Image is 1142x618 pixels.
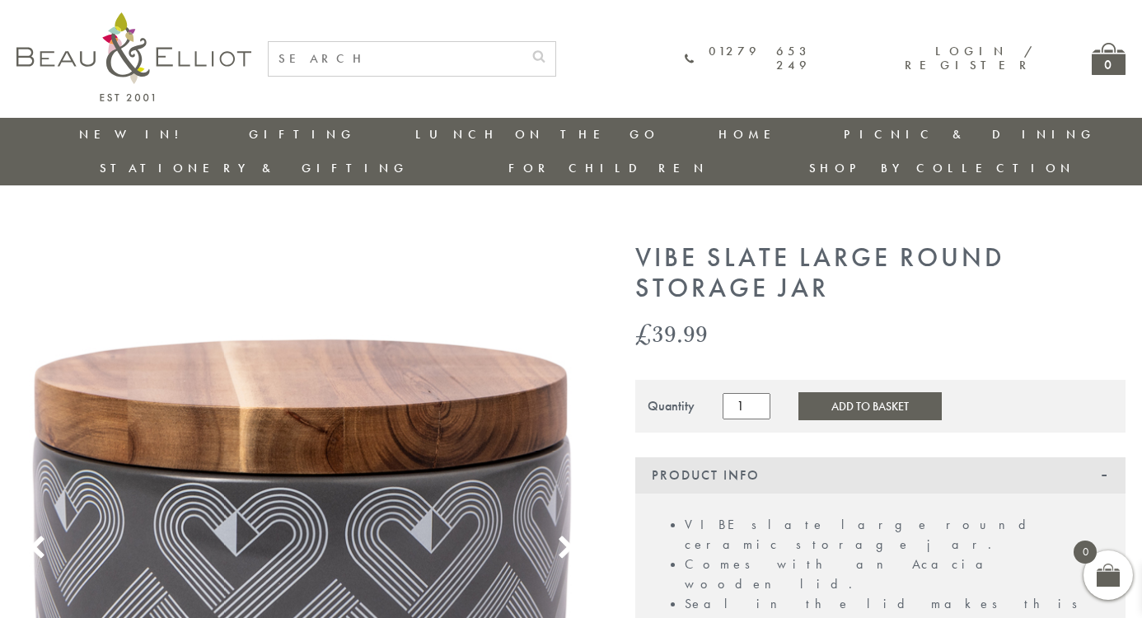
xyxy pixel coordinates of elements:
[100,160,409,176] a: Stationery & Gifting
[508,160,709,176] a: For Children
[79,126,190,143] a: New in!
[415,126,659,143] a: Lunch On The Go
[905,43,1034,73] a: Login / Register
[723,393,770,419] input: Product quantity
[648,399,695,414] div: Quantity
[1074,541,1097,564] span: 0
[809,160,1075,176] a: Shop by collection
[635,316,708,350] bdi: 39.99
[635,457,1126,494] div: Product Info
[844,126,1096,143] a: Picnic & Dining
[1092,43,1126,75] a: 0
[249,126,356,143] a: Gifting
[685,555,1109,594] li: Comes with an Acacia wooden lid.
[269,42,522,76] input: SEARCH
[635,316,652,350] span: £
[685,44,811,73] a: 01279 653 249
[635,243,1126,304] h1: Vibe Slate Large Round Storage Jar
[16,12,251,101] img: logo
[798,392,942,420] button: Add to Basket
[685,515,1109,555] li: VIBE slate large round ceramic storage jar.
[718,126,784,143] a: Home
